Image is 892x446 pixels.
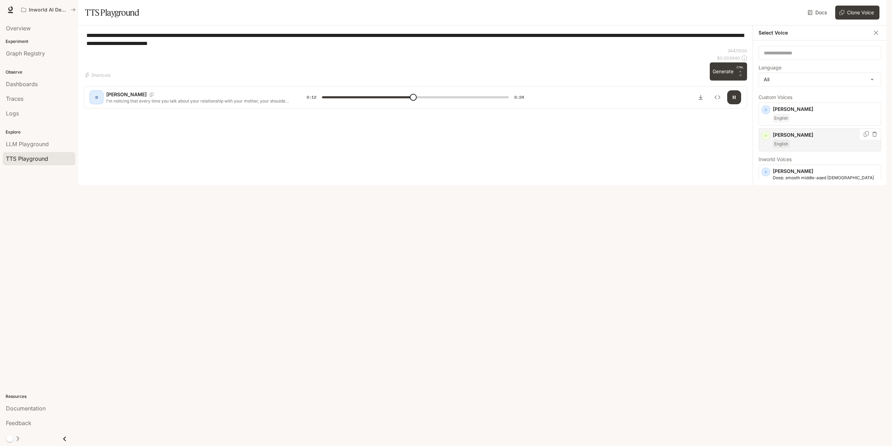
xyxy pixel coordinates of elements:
[759,157,881,162] p: Inworld Voices
[91,92,102,103] div: D
[694,90,708,104] button: Download audio
[18,3,79,17] button: All workspaces
[710,90,724,104] button: Inspect
[773,114,790,122] span: English
[773,131,878,138] p: [PERSON_NAME]
[84,69,113,81] button: Shortcuts
[773,175,878,187] p: Deep, smooth middle-aged male French voice. Composed and calm
[806,6,830,20] a: Docs
[835,6,879,20] button: Clone Voice
[759,95,881,100] p: Custom Voices
[773,168,878,175] p: [PERSON_NAME]
[863,131,870,137] button: Copy Voice ID
[514,94,524,101] span: 0:24
[106,98,290,104] p: I'm noticing that every time you talk about your relationship with your mother, your shoulders te...
[773,140,790,148] span: English
[736,65,744,78] p: ⏎
[85,6,139,20] h1: TTS Playground
[717,55,740,61] p: $ 0.003440
[773,106,878,113] p: [PERSON_NAME]
[307,94,316,101] span: 0:12
[710,62,747,81] button: GenerateCTRL +⏎
[759,73,881,86] div: All
[106,91,147,98] p: [PERSON_NAME]
[759,65,782,70] p: Language
[736,65,744,74] p: CTRL +
[728,48,747,54] p: 344 / 1000
[29,7,68,13] p: Inworld AI Demos
[147,92,156,97] button: Copy Voice ID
